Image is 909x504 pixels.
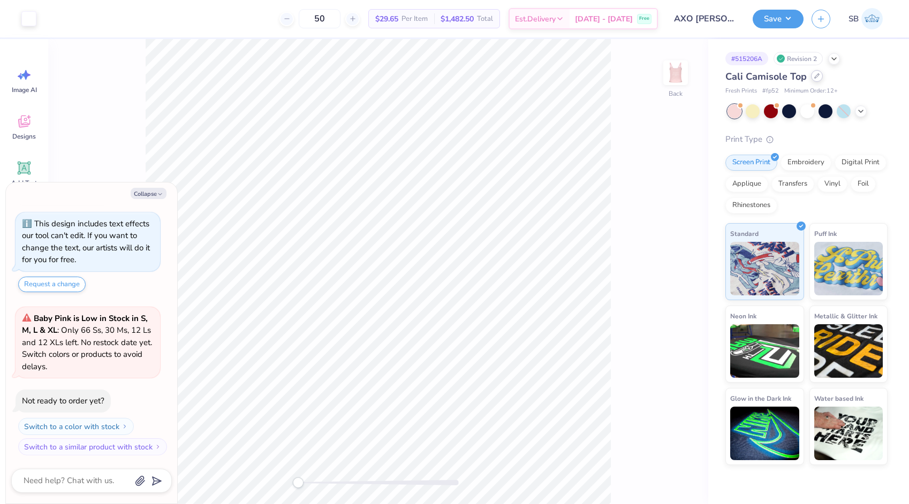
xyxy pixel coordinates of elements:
img: Switch to a color with stock [122,423,128,430]
img: Glow in the Dark Ink [730,407,799,460]
span: Puff Ink [814,228,837,239]
span: Minimum Order: 12 + [784,87,838,96]
input: – – [299,9,340,28]
img: Water based Ink [814,407,883,460]
span: Metallic & Glitter Ink [814,310,877,322]
img: Back [665,62,686,83]
span: $29.65 [375,13,398,25]
div: Screen Print [725,155,777,171]
div: Accessibility label [293,477,304,488]
div: Revision 2 [774,52,823,65]
div: Vinyl [817,176,847,192]
span: : Only 66 Ss, 30 Ms, 12 Ls and 12 XLs left. No restock date yet. Switch colors or products to avo... [22,313,152,372]
button: Save [753,10,804,28]
div: This design includes text effects our tool can't edit. If you want to change the text, our artist... [22,218,150,265]
a: SB [844,8,888,29]
img: Metallic & Glitter Ink [814,324,883,378]
span: Per Item [402,13,428,25]
img: Srihan Basvapatri [861,8,883,29]
div: Embroidery [781,155,831,171]
div: Transfers [771,176,814,192]
span: $1,482.50 [441,13,474,25]
button: Collapse [131,188,166,199]
div: Rhinestones [725,197,777,213]
button: Request a change [18,277,86,292]
span: Fresh Prints [725,87,757,96]
img: Switch to a similar product with stock [155,444,161,450]
img: Neon Ink [730,324,799,378]
span: Total [477,13,493,25]
div: # 515206A [725,52,768,65]
span: Image AI [12,86,37,94]
button: Switch to a similar product with stock [18,438,167,455]
span: Glow in the Dark Ink [730,393,791,404]
span: SB [849,13,859,25]
span: [DATE] - [DATE] [575,13,633,25]
span: Est. Delivery [515,13,556,25]
strong: Baby Pink is Low in Stock in S, M, L & XL [22,313,148,336]
div: Applique [725,176,768,192]
div: Print Type [725,133,888,146]
div: Foil [851,176,876,192]
span: Standard [730,228,759,239]
span: Free [639,15,649,22]
span: # fp52 [762,87,779,96]
span: Cali Camisole Top [725,70,807,83]
button: Switch to a color with stock [18,418,134,435]
input: Untitled Design [666,8,745,29]
div: Back [669,89,683,98]
div: Digital Print [835,155,887,171]
span: Neon Ink [730,310,756,322]
div: Not ready to order yet? [22,395,104,406]
img: Puff Ink [814,242,883,295]
span: Add Text [11,179,37,187]
img: Standard [730,242,799,295]
span: Designs [12,132,36,141]
span: Water based Ink [814,393,863,404]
